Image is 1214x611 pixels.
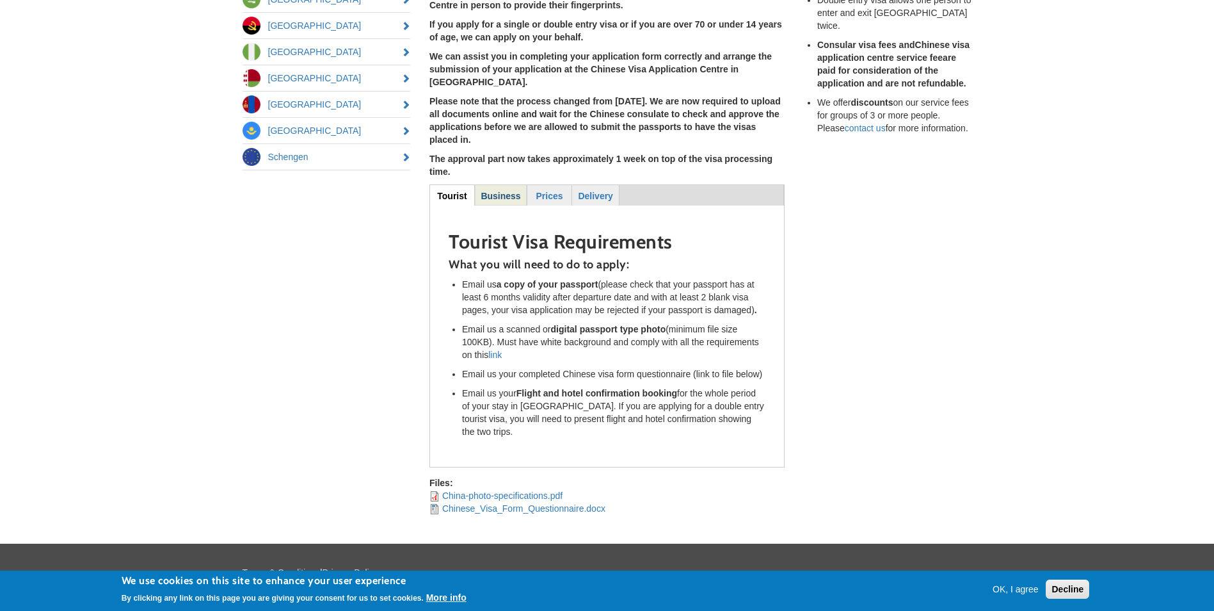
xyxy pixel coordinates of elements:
[845,123,886,133] a: contact us
[462,323,765,361] li: Email us a scanned or (minimum file size 100KB). Must have white background and comply with all t...
[429,491,440,501] img: application/pdf
[573,185,618,205] a: Delivery
[243,118,411,143] a: [GEOGRAPHIC_DATA]
[243,65,411,91] a: [GEOGRAPHIC_DATA]
[429,51,772,87] strong: We can assist you in completing your application form correctly and arrange the submission of you...
[987,583,1044,596] button: OK, I agree
[323,567,378,578] a: Privacy Policy
[243,144,411,170] a: Schengen
[462,368,765,380] li: Email us your completed Chinese visa form questionnaire (link to file below)
[243,566,972,579] p: |
[243,13,411,38] a: [GEOGRAPHIC_DATA]
[426,591,467,604] button: More info
[516,388,677,398] strong: Flight and hotel confirmation booking
[817,40,915,50] strong: Consular visa fees and
[429,96,781,145] strong: Please note that the process changed from [DATE]. We are now required to upload all documents onl...
[449,231,765,252] h2: Tourist Visa Requirements
[429,154,772,177] strong: The approval part now takes approximately 1 week on top of the visa processing time.
[551,324,666,334] strong: digital passport type photo
[817,53,966,88] strong: are paid for consideration of the application and are not refundable.
[122,594,424,603] p: By clicking any link on this page you are giving your consent for us to set cookies.
[243,39,411,65] a: [GEOGRAPHIC_DATA]
[488,350,502,360] a: link
[481,191,520,201] strong: Business
[437,191,467,201] strong: Tourist
[851,97,893,108] strong: discounts
[497,279,598,289] strong: a copy of your passport
[429,19,782,42] strong: If you apply for a single or double entry visa or if you are over 70 or under 14 years of age, we...
[475,185,526,205] a: Business
[430,185,474,205] a: Tourist
[243,567,320,578] a: Terms & Conditions
[817,40,970,63] strong: Chinese visa application centre service fee
[528,185,571,205] a: Prices
[449,259,765,272] h4: What you will need to do to apply:
[462,387,765,438] li: Email us your for the whole period of your stay in [GEOGRAPHIC_DATA]. If you are applying for a d...
[755,305,757,315] strong: .
[462,278,765,316] li: Email us (please check that your passport has at least 6 months validity after departure date and...
[1046,580,1089,599] button: Decline
[122,574,467,588] h2: We use cookies on this site to enhance your user experience
[243,92,411,117] a: [GEOGRAPHIC_DATA]
[429,477,785,489] div: Files:
[442,491,563,501] a: China-photo-specifications.pdf
[536,191,563,201] strong: Prices
[429,504,440,514] img: application/vnd.openxmlformats-officedocument.wordprocessingml.document
[442,503,605,514] a: Chinese_Visa_Form_Questionnaire.docx
[578,191,612,201] strong: Delivery
[817,96,972,134] li: We offer on our service fees for groups of 3 or more people. Please for more information.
